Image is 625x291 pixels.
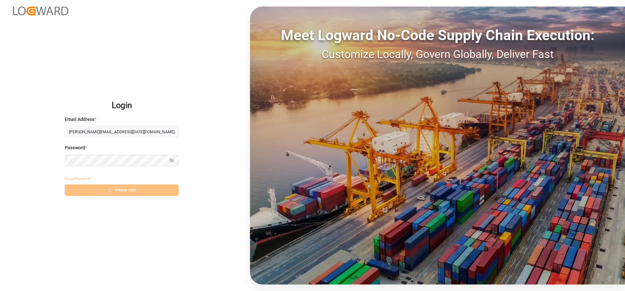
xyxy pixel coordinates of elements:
div: Customize Locally, Govern Globally, Deliver Fast [250,46,625,63]
span: Password [65,144,85,151]
span: Email Address [65,116,94,123]
input: Enter your email [65,126,179,138]
img: Logward_new_orange.png [13,7,68,15]
div: Meet Logward No-Code Supply Chain Execution: [250,24,625,46]
h2: Login [65,95,179,116]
